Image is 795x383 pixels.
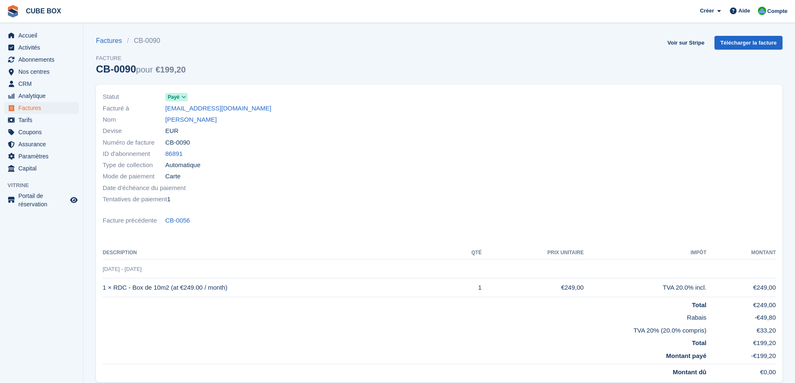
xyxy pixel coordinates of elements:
[103,92,165,102] span: Statut
[136,65,153,74] span: pour
[482,246,584,260] th: Prix unitaire
[707,278,776,297] td: €249,00
[103,195,167,204] span: Tentatives de paiement
[707,297,776,310] td: €249,00
[18,30,68,41] span: Accueil
[707,364,776,377] td: €0,00
[165,160,200,170] span: Automatique
[165,216,190,225] a: CB-0056
[673,368,707,375] strong: Montant dû
[453,246,482,260] th: Qté
[103,310,707,323] td: Rabais
[692,339,707,346] strong: Total
[692,301,707,308] strong: Total
[707,323,776,335] td: €33,20
[103,149,165,159] span: ID d'abonnement
[4,42,79,53] a: menu
[4,78,79,90] a: menu
[666,352,707,359] strong: Montant payé
[714,36,782,50] a: Télécharger la facture
[96,36,127,46] a: Factures
[18,163,68,174] span: Capital
[103,115,165,125] span: Nom
[69,195,79,205] a: Boutique d'aperçu
[23,4,64,18] a: CUBE BOX
[738,7,750,15] span: Aide
[96,54,186,63] span: Facture
[103,216,165,225] span: Facture précédente
[165,104,271,113] a: [EMAIL_ADDRESS][DOMAIN_NAME]
[707,310,776,323] td: -€49,80
[4,30,79,41] a: menu
[167,195,170,204] span: 1
[4,192,79,208] a: menu
[103,278,453,297] td: 1 × RDC - Box de 10m2 (at €249.00 / month)
[4,163,79,174] a: menu
[18,150,68,162] span: Paramètres
[707,348,776,364] td: -€199,20
[103,183,186,193] span: Date d'échéance du paiement
[18,42,68,53] span: Activités
[156,65,186,74] span: €199,20
[103,323,707,335] td: TVA 20% (20.0% compris)
[664,36,708,50] a: Voir sur Stripe
[4,150,79,162] a: menu
[4,90,79,102] a: menu
[103,172,165,181] span: Mode de paiement
[103,160,165,170] span: Type de collection
[18,126,68,138] span: Coupons
[707,246,776,260] th: Montant
[165,115,217,125] a: [PERSON_NAME]
[584,283,707,293] div: TVA 20.0% incl.
[4,126,79,138] a: menu
[584,246,707,260] th: Impôt
[103,266,141,272] span: [DATE] - [DATE]
[758,7,766,15] img: Cube Box
[453,278,482,297] td: 1
[707,335,776,348] td: €199,20
[165,92,188,102] a: Payé
[103,126,165,136] span: Devise
[168,93,179,101] span: Payé
[165,172,181,181] span: Carte
[103,104,165,113] span: Facturé à
[18,66,68,78] span: Nos centres
[165,138,190,148] span: CB-0090
[103,138,165,148] span: Numéro de facture
[165,126,179,136] span: EUR
[18,54,68,65] span: Abonnements
[18,78,68,90] span: CRM
[767,7,787,15] span: Compte
[4,66,79,78] a: menu
[18,138,68,150] span: Assurance
[4,138,79,150] a: menu
[4,54,79,65] a: menu
[18,90,68,102] span: Analytique
[482,278,584,297] td: €249,00
[18,192,68,208] span: Portail de réservation
[103,246,453,260] th: Description
[4,114,79,126] a: menu
[18,102,68,114] span: Factures
[18,114,68,126] span: Tarifs
[96,36,186,46] nav: breadcrumbs
[7,5,19,18] img: stora-icon-8386f47178a22dfd0bd8f6a31ec36ba5ce8667c1dd55bd0f319d3a0aa187defe.svg
[700,7,714,15] span: Créer
[165,149,183,159] a: 86891
[8,181,83,190] span: Vitrine
[96,63,186,75] div: CB-0090
[4,102,79,114] a: menu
